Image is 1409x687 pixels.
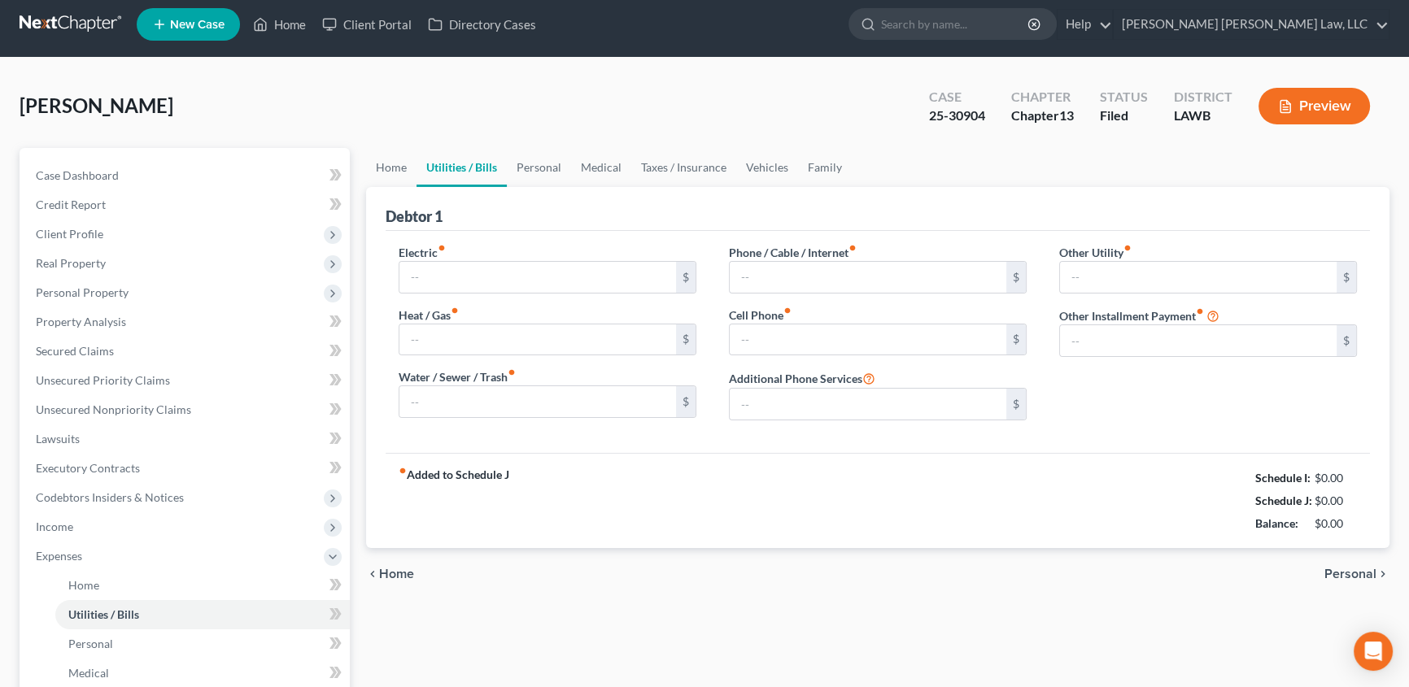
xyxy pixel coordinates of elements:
[23,307,350,337] a: Property Analysis
[1324,567,1376,580] span: Personal
[420,10,544,39] a: Directory Cases
[729,307,792,324] label: Cell Phone
[929,88,985,107] div: Case
[68,607,139,621] span: Utilities / Bills
[36,344,114,358] span: Secured Claims
[399,467,509,535] strong: Added to Schedule J
[1255,471,1311,485] strong: Schedule I:
[366,567,379,580] i: chevron_left
[55,600,350,629] a: Utilities / Bills
[1006,324,1026,355] div: $
[1006,389,1026,420] div: $
[399,368,516,385] label: Water / Sewer / Trash
[1011,88,1074,107] div: Chapter
[36,227,103,241] span: Client Profile
[23,395,350,424] a: Unsecured Nonpriority Claims
[881,9,1030,39] input: Search by name...
[1011,107,1074,125] div: Chapter
[848,244,857,252] i: fiber_manual_record
[730,324,1006,355] input: --
[676,324,696,355] div: $
[23,424,350,454] a: Lawsuits
[55,571,350,600] a: Home
[36,373,170,387] span: Unsecured Priority Claims
[23,366,350,395] a: Unsecured Priority Claims
[1315,515,1358,532] div: $0.00
[508,368,516,376] i: fiber_manual_record
[1059,244,1132,261] label: Other Utility
[36,432,80,446] span: Lawsuits
[399,307,459,324] label: Heat / Gas
[631,148,736,187] a: Taxes / Insurance
[451,307,459,315] i: fiber_manual_record
[1337,325,1356,356] div: $
[676,386,696,417] div: $
[1100,107,1148,125] div: Filed
[23,161,350,190] a: Case Dashboard
[36,315,126,328] span: Property Analysis
[366,148,417,187] a: Home
[20,93,173,117] span: [PERSON_NAME]
[730,389,1006,420] input: --
[36,549,82,563] span: Expenses
[36,520,73,533] span: Income
[399,262,676,293] input: --
[729,244,857,261] label: Phone / Cable / Internet
[736,148,798,187] a: Vehicles
[676,262,696,293] div: $
[1315,493,1358,509] div: $0.00
[1255,494,1312,507] strong: Schedule J:
[729,368,875,388] label: Additional Phone Services
[507,148,571,187] a: Personal
[399,324,676,355] input: --
[55,629,350,659] a: Personal
[170,19,225,31] span: New Case
[1059,307,1204,324] label: Other Installment Payment
[1123,244,1132,252] i: fiber_manual_record
[36,256,106,270] span: Real Property
[798,148,852,187] a: Family
[23,190,350,220] a: Credit Report
[36,402,191,416] span: Unsecured Nonpriority Claims
[399,386,676,417] input: --
[23,454,350,483] a: Executory Contracts
[36,490,184,504] span: Codebtors Insiders & Notices
[571,148,631,187] a: Medical
[1196,307,1204,315] i: fiber_manual_record
[36,461,140,475] span: Executory Contracts
[1255,516,1298,530] strong: Balance:
[68,637,113,650] span: Personal
[417,148,507,187] a: Utilities / Bills
[399,244,446,261] label: Electric
[245,10,314,39] a: Home
[1315,470,1358,486] div: $0.00
[1058,10,1112,39] a: Help
[1174,107,1232,125] div: LAWB
[1060,325,1337,356] input: --
[1114,10,1389,39] a: [PERSON_NAME] [PERSON_NAME] Law, LLC
[1174,88,1232,107] div: District
[68,578,99,592] span: Home
[1376,567,1389,580] i: chevron_right
[1337,262,1356,293] div: $
[36,285,129,299] span: Personal Property
[23,337,350,366] a: Secured Claims
[399,467,407,475] i: fiber_manual_record
[1259,88,1370,124] button: Preview
[36,168,119,182] span: Case Dashboard
[730,262,1006,293] input: --
[68,666,109,680] span: Medical
[379,567,414,580] span: Home
[1059,107,1074,123] span: 13
[1060,262,1337,293] input: --
[386,207,443,226] div: Debtor 1
[1354,632,1393,671] div: Open Intercom Messenger
[366,567,414,580] button: chevron_left Home
[36,198,106,211] span: Credit Report
[1324,567,1389,580] button: Personal chevron_right
[438,244,446,252] i: fiber_manual_record
[1006,262,1026,293] div: $
[929,107,985,125] div: 25-30904
[783,307,792,315] i: fiber_manual_record
[314,10,420,39] a: Client Portal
